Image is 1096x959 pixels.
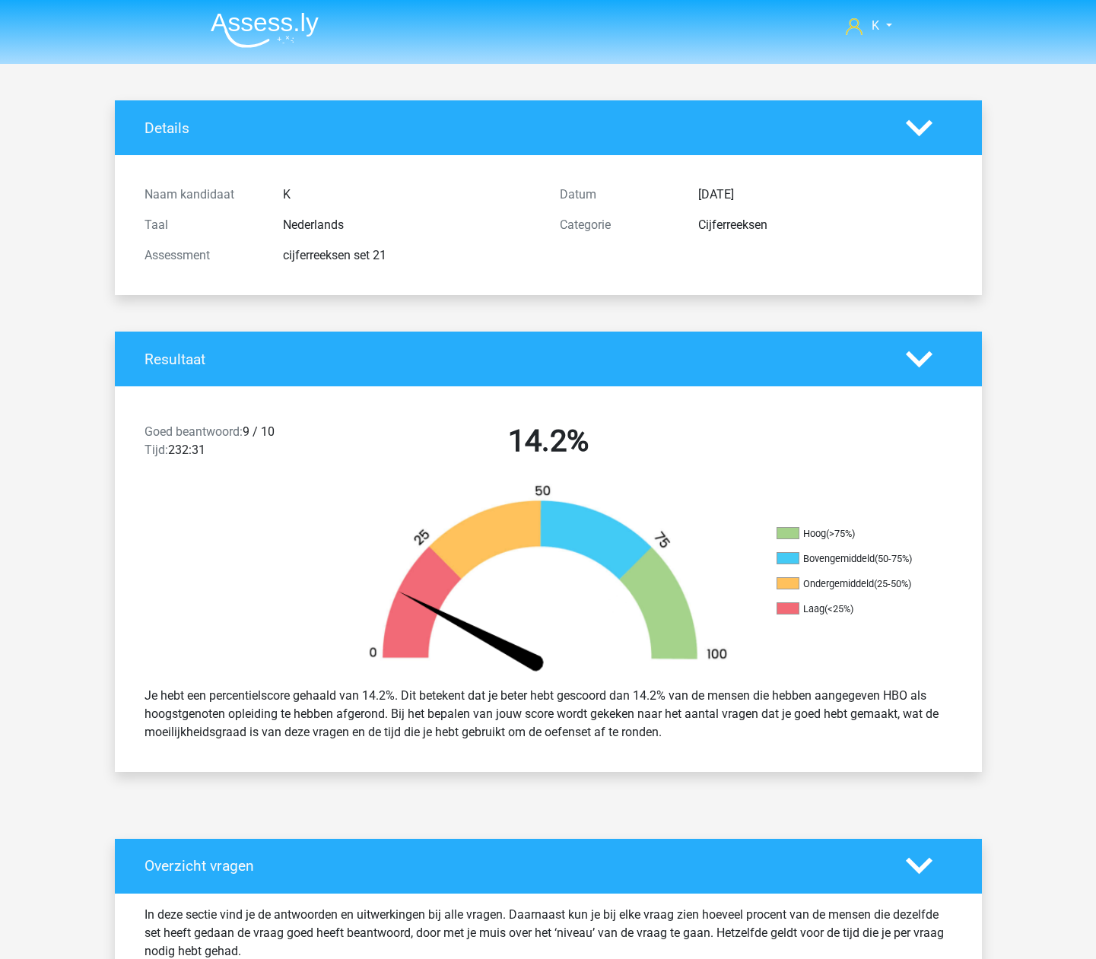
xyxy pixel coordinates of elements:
li: Hoog [777,527,929,541]
div: Naam kandidaat [133,186,272,204]
img: 14.8ddbc2927675.png [343,484,754,675]
div: (>75%) [826,528,855,539]
li: Bovengemiddeld [777,552,929,566]
div: (<25%) [824,603,853,614]
div: (50-75%) [875,553,912,564]
a: K [840,17,897,35]
span: Tijd: [145,443,168,457]
h4: Overzicht vragen [145,857,883,875]
div: K [272,186,548,204]
div: Datum [548,186,687,204]
div: Je hebt een percentielscore gehaald van 14.2%. Dit betekent dat je beter hebt gescoord dan 14.2% ... [133,681,964,748]
div: (25-50%) [874,578,911,589]
span: K [872,18,879,33]
span: Goed beantwoord: [145,424,243,439]
div: Categorie [548,216,687,234]
li: Ondergemiddeld [777,577,929,591]
div: [DATE] [687,186,964,204]
h4: Details [145,119,883,137]
h2: 14.2% [352,423,745,459]
div: Cijferreeksen [687,216,964,234]
li: Laag [777,602,929,616]
div: Nederlands [272,216,548,234]
div: Taal [133,216,272,234]
div: cijferreeksen set 21 [272,246,548,265]
div: 9 / 10 232:31 [133,423,341,465]
div: Assessment [133,246,272,265]
img: Assessly [211,12,319,48]
h4: Resultaat [145,351,883,368]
